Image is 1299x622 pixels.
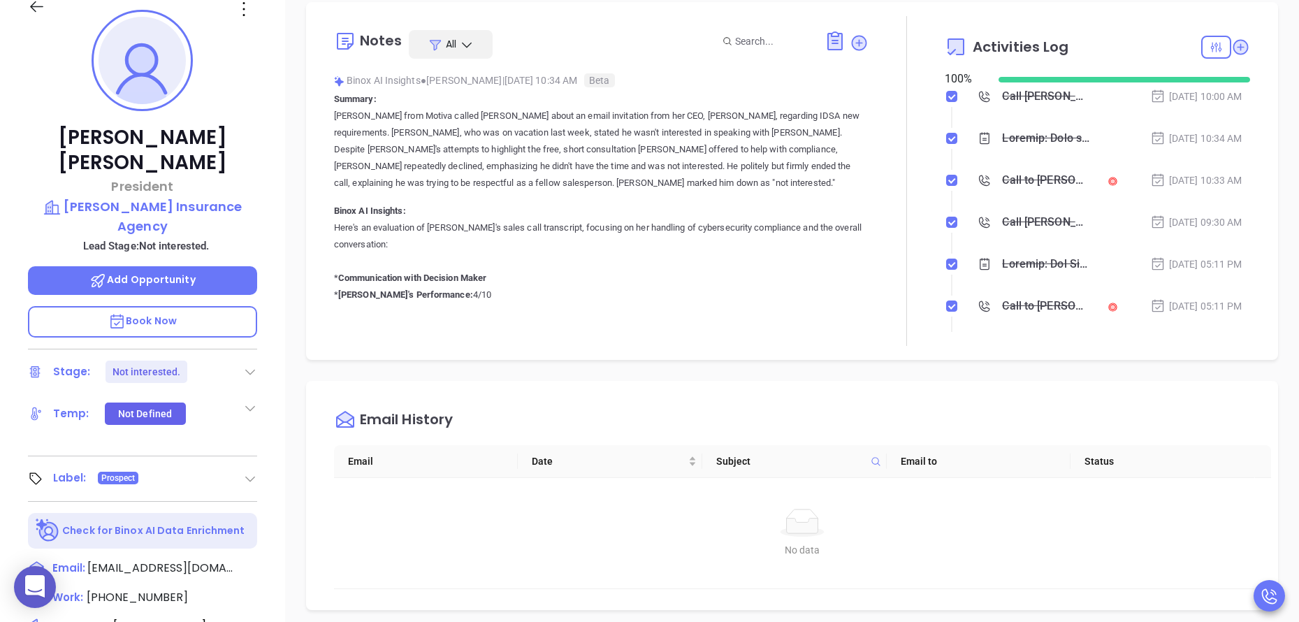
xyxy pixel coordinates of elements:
div: Call to [PERSON_NAME] [1002,296,1089,317]
b: Communication with Decision Maker [338,273,486,283]
div: [DATE] 10:33 AM [1150,173,1242,188]
div: [DATE] 10:00 AM [1150,89,1242,104]
span: [EMAIL_ADDRESS][DOMAIN_NAME] [87,560,234,577]
div: [DATE] 05:11 PM [1150,256,1242,272]
div: [DATE] 10:34 AM [1150,131,1242,146]
span: All [446,37,456,51]
div: Not Defined [118,403,172,425]
span: Activities Log [973,40,1068,54]
div: [DATE] 05:11 PM [1150,298,1242,314]
b: [PERSON_NAME]'s Performance: [338,289,473,300]
span: Beta [584,73,614,87]
p: Lead Stage: Not interested. [35,237,257,255]
div: Notes [360,34,402,48]
th: Email to [887,445,1071,478]
div: Call [PERSON_NAME] to follow up [1002,212,1089,233]
div: Loremip: Dol Sitame Consectet Adipis el seddoeius tempor. Incid utlabore etdol mag Aliqua-Enimad,... [1002,254,1089,275]
div: No data [345,542,1260,558]
input: Search... [735,34,809,49]
span: ● [421,75,427,86]
a: [PERSON_NAME] Insurance Agency [28,197,257,236]
th: Date [518,445,702,478]
span: Email: [52,560,85,578]
div: Loremip: Dolo sita Consec adipis Elitse Doeius tempo in utlab etdolorema aliq eni ADM, Veniam Qui... [1002,128,1089,149]
div: Call to [PERSON_NAME] [1002,170,1089,191]
div: Binox AI Insights [PERSON_NAME] | [DATE] 10:34 AM [334,70,869,91]
span: [PHONE_NUMBER] [87,589,188,605]
div: Label: [53,468,87,489]
span: Work: [52,590,83,605]
th: Status [1071,445,1255,478]
p: President [28,177,257,196]
p: [PERSON_NAME] [PERSON_NAME] [28,125,257,175]
p: [PERSON_NAME] from Motiva called [PERSON_NAME] about an email invitation from her CEO, [PERSON_NA... [334,108,869,191]
b: Summary: [334,94,377,104]
img: profile-user [99,17,186,104]
div: Temp: [53,403,89,424]
span: Book Now [108,314,177,328]
div: Stage: [53,361,91,382]
span: Prospect [101,470,136,486]
div: Call [PERSON_NAME] to follow up [1002,86,1089,107]
img: Ai-Enrich-DaqCidB-.svg [36,519,60,543]
div: [DATE] 09:30 AM [1150,215,1242,230]
div: 100 % [945,71,982,87]
span: Add Opportunity [89,273,196,287]
p: Check for Binox AI Data Enrichment [62,523,245,538]
div: Email History [360,412,453,431]
b: Binox AI Insights: [334,205,406,216]
div: Not interested. [113,361,181,383]
img: svg%3e [334,76,344,87]
span: Date [532,454,685,469]
th: Email [334,445,518,478]
span: Subject [716,454,865,469]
